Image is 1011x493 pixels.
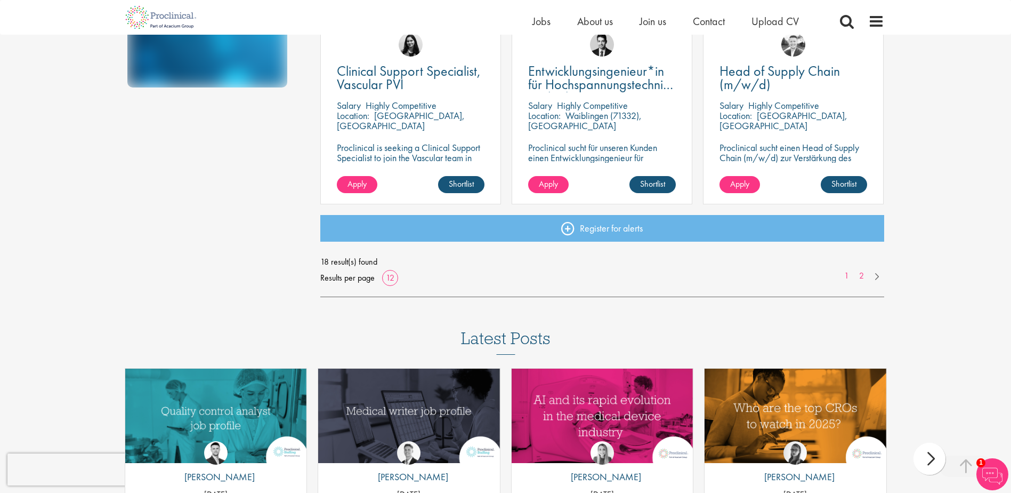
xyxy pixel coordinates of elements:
[370,470,448,484] p: [PERSON_NAME]
[591,441,614,465] img: Hannah Burke
[438,176,484,193] a: Shortlist
[204,441,228,465] img: Joshua Godden
[976,458,1008,490] img: Chatbot
[382,272,398,283] a: 12
[337,65,484,91] a: Clinical Support Specialist, Vascular PVI
[337,176,377,193] a: Apply
[839,270,854,282] a: 1
[913,443,945,475] div: next
[693,14,725,28] a: Contact
[347,178,367,189] span: Apply
[640,14,666,28] a: Join us
[719,109,847,132] p: [GEOGRAPHIC_DATA], [GEOGRAPHIC_DATA]
[590,33,614,57] img: Thomas Wenig
[719,65,867,91] a: Head of Supply Chain (m/w/d)
[756,441,835,489] a: Theodora Savlovschi - Wicks [PERSON_NAME]
[705,369,886,463] a: Link to a post
[719,62,840,93] span: Head of Supply Chain (m/w/d)
[320,254,884,270] span: 18 result(s) found
[320,215,884,242] a: Register for alerts
[528,176,569,193] a: Apply
[730,178,749,189] span: Apply
[337,142,484,193] p: Proclinical is seeking a Clinical Support Specialist to join the Vascular team in [GEOGRAPHIC_DAT...
[125,369,307,463] a: Link to a post
[705,369,886,463] img: Top 10 CROs 2025 | Proclinical
[532,14,551,28] a: Jobs
[528,65,676,91] a: Entwicklungsingenieur*in für Hochspannungstechnik (m/w/d)
[461,329,551,355] h3: Latest Posts
[512,369,693,463] a: Link to a post
[783,441,807,465] img: Theodora Savlovschi - Wicks
[719,99,743,112] span: Salary
[176,441,255,489] a: Joshua Godden [PERSON_NAME]
[781,33,805,57] img: Lukas Eckert
[528,109,642,132] p: Waiblingen (71332), [GEOGRAPHIC_DATA]
[337,109,465,132] p: [GEOGRAPHIC_DATA], [GEOGRAPHIC_DATA]
[528,109,561,122] span: Location:
[337,109,369,122] span: Location:
[756,470,835,484] p: [PERSON_NAME]
[557,99,628,112] p: Highly Competitive
[528,99,552,112] span: Salary
[176,470,255,484] p: [PERSON_NAME]
[577,14,613,28] a: About us
[976,458,985,467] span: 1
[563,441,641,489] a: Hannah Burke [PERSON_NAME]
[318,369,500,463] img: Medical writer job profile
[751,14,799,28] a: Upload CV
[629,176,676,193] a: Shortlist
[528,62,673,107] span: Entwicklungsingenieur*in für Hochspannungstechnik (m/w/d)
[748,99,819,112] p: Highly Competitive
[854,270,869,282] a: 2
[512,369,693,463] img: AI and Its Impact on the Medical Device Industry | Proclinical
[337,62,481,93] span: Clinical Support Specialist, Vascular PVI
[370,441,448,489] a: George Watson [PERSON_NAME]
[125,369,307,463] img: quality control analyst job profile
[7,454,144,486] iframe: reCAPTCHA
[397,441,420,465] img: George Watson
[320,270,375,286] span: Results per page
[821,176,867,193] a: Shortlist
[528,142,676,173] p: Proclinical sucht für unseren Kunden einen Entwicklungsingenieur für Hochspannungstechnik (m/w/d).
[719,109,752,122] span: Location:
[318,369,500,463] a: Link to a post
[337,99,361,112] span: Salary
[366,99,436,112] p: Highly Competitive
[539,178,558,189] span: Apply
[719,176,760,193] a: Apply
[563,470,641,484] p: [PERSON_NAME]
[719,142,867,183] p: Proclinical sucht einen Head of Supply Chain (m/w/d) zur Verstärkung des Teams unseres Kunden in ...
[399,33,423,57] img: Indre Stankeviciute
